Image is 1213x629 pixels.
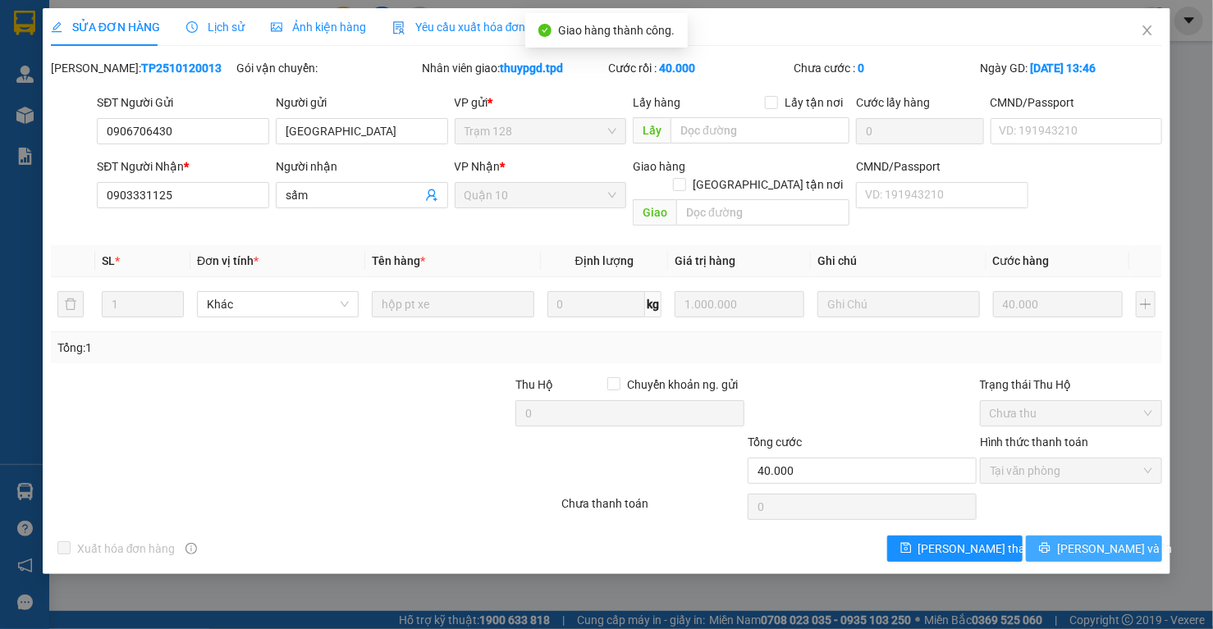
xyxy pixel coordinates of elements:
[1039,542,1051,555] span: printer
[14,16,39,33] span: Gửi:
[1141,24,1154,37] span: close
[186,21,245,34] span: Lịch sử
[675,254,735,267] span: Giá trị hàng
[858,62,864,75] b: 0
[372,254,425,267] span: Tên hàng
[185,543,197,554] span: info-circle
[57,339,469,357] div: Tổng: 1
[392,21,565,34] span: Yêu cầu xuất hóa đơn điện tử
[236,59,419,77] div: Gói vận chuyển:
[271,21,282,33] span: picture
[102,254,115,267] span: SL
[991,93,1163,112] div: CMND/Passport
[856,118,983,144] input: Cước lấy hàng
[276,157,448,175] div: Người nhận
[14,14,132,34] div: Quận 10
[900,542,912,555] span: save
[811,245,986,277] th: Ghi chú
[1026,536,1162,562] button: printer[PERSON_NAME] và In
[980,59,1162,77] div: Ngày GD:
[558,24,675,37] span: Giao hàng thành công.
[980,435,1089,449] label: Hình thức thanh toán
[633,160,685,173] span: Giao hàng
[51,21,62,33] span: edit
[57,291,84,317] button: delete
[97,93,269,112] div: SĐT Người Gửi
[51,59,233,77] div: [PERSON_NAME]:
[423,59,605,77] div: Nhân viên giao:
[887,536,1023,562] button: save[PERSON_NAME] thay đổi
[144,16,183,33] span: Nhận:
[918,540,1050,558] span: [PERSON_NAME] thay đổi
[671,117,849,144] input: Dọc đường
[686,175,849,194] span: [GEOGRAPHIC_DATA] tận nơi
[659,62,695,75] b: 40.000
[14,76,132,96] div: 075183000677
[856,96,930,109] label: Cước lấy hàng
[608,59,790,77] div: Cước rồi :
[675,291,805,317] input: 0
[645,291,661,317] span: kg
[778,93,849,112] span: Lấy tận nơi
[207,292,349,317] span: Khác
[51,21,160,34] span: SỬA ĐƠN HÀNG
[465,183,617,207] span: Quận 10
[980,376,1162,394] div: Trạng thái Thu Hộ
[186,21,198,33] span: clock-circle
[1057,540,1172,558] span: [PERSON_NAME] và In
[1124,8,1170,54] button: Close
[748,435,802,449] span: Tổng cước
[515,378,553,391] span: Thu Hộ
[12,106,135,125] div: 40.000
[12,107,38,125] span: CR :
[633,117,671,144] span: Lấy
[197,254,259,267] span: Đơn vị tính
[575,254,634,267] span: Định lượng
[538,24,552,37] span: check-circle
[633,199,676,226] span: Giao
[71,540,182,558] span: Xuất hóa đơn hàng
[501,62,564,75] b: thuypgd.tpd
[455,160,501,173] span: VP Nhận
[144,53,246,73] div: phong
[455,93,627,112] div: VP gửi
[14,34,132,53] div: hạnh
[97,157,269,175] div: SĐT Người Nhận
[276,93,448,112] div: Người gửi
[392,21,405,34] img: icon
[1136,291,1156,317] button: plus
[141,62,222,75] b: TP2510120013
[372,291,533,317] input: VD: Bàn, Ghế
[817,291,979,317] input: Ghi Chú
[620,376,744,394] span: Chuyển khoản ng. gửi
[1030,62,1096,75] b: [DATE] 13:46
[990,401,1152,426] span: Chưa thu
[993,291,1124,317] input: 0
[676,199,849,226] input: Dọc đường
[271,21,366,34] span: Ảnh kiện hàng
[144,14,246,53] div: Trạm 3.5 TLài
[465,119,617,144] span: Trạm 128
[425,189,438,202] span: user-add
[990,458,1152,483] span: Tại văn phòng
[856,157,1028,175] div: CMND/Passport
[993,254,1050,267] span: Cước hàng
[633,96,680,109] span: Lấy hàng
[794,59,976,77] div: Chưa cước :
[560,495,745,523] div: Chưa thanh toán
